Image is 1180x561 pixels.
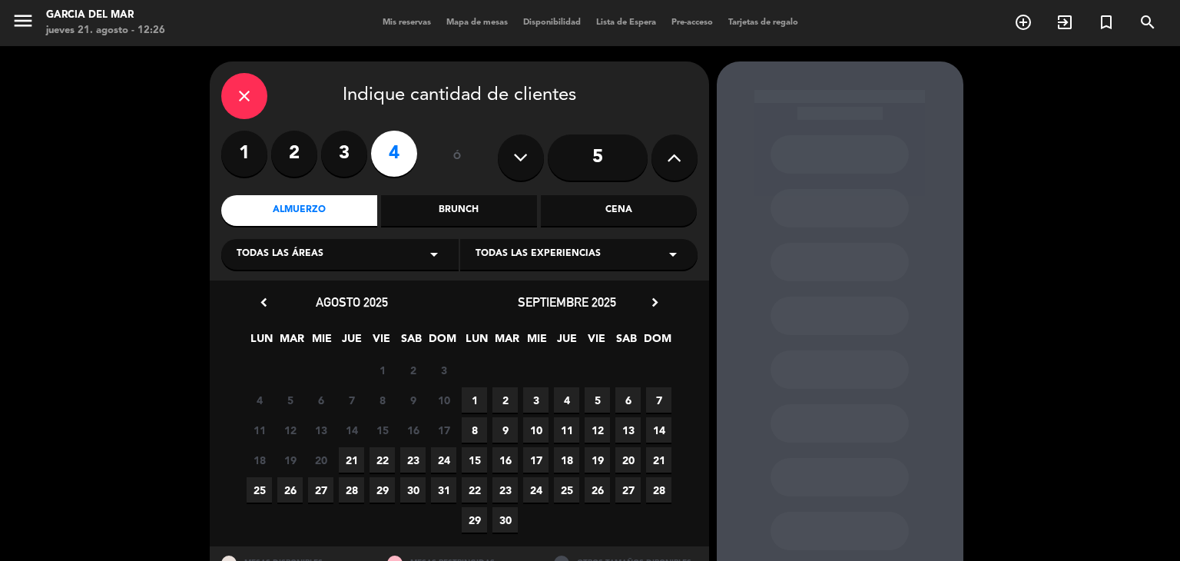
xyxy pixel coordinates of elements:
span: 14 [339,417,364,443]
span: 26 [277,477,303,503]
span: 19 [585,447,610,473]
span: 10 [523,417,549,443]
div: Cena [541,195,697,226]
span: 12 [585,417,610,443]
span: 21 [339,447,364,473]
span: 5 [277,387,303,413]
span: 11 [247,417,272,443]
span: Mis reservas [375,18,439,27]
span: 6 [308,387,333,413]
span: LUN [249,330,274,355]
span: 28 [339,477,364,503]
span: agosto 2025 [316,294,388,310]
label: 1 [221,131,267,177]
span: 3 [431,357,456,383]
span: 11 [554,417,579,443]
span: 3 [523,387,549,413]
span: 6 [615,387,641,413]
span: 16 [492,447,518,473]
span: 19 [277,447,303,473]
span: 29 [462,507,487,533]
span: DOM [644,330,669,355]
div: jueves 21. agosto - 12:26 [46,23,165,38]
span: 15 [370,417,395,443]
span: Mapa de mesas [439,18,515,27]
i: close [235,87,254,105]
label: 2 [271,131,317,177]
span: 20 [308,447,333,473]
span: JUE [554,330,579,355]
span: septiembre 2025 [518,294,616,310]
label: 3 [321,131,367,177]
span: 20 [615,447,641,473]
span: Tarjetas de regalo [721,18,806,27]
span: 13 [308,417,333,443]
span: 22 [462,477,487,503]
span: 12 [277,417,303,443]
span: VIE [369,330,394,355]
div: Garcia del Mar [46,8,165,23]
span: MAR [279,330,304,355]
span: 9 [492,417,518,443]
span: 4 [554,387,579,413]
span: DOM [429,330,454,355]
i: exit_to_app [1056,13,1074,32]
span: Lista de Espera [588,18,664,27]
span: 13 [615,417,641,443]
span: 17 [431,417,456,443]
span: 27 [308,477,333,503]
span: SAB [614,330,639,355]
span: 9 [400,387,426,413]
span: Todas las áreas [237,247,323,262]
span: 30 [400,477,426,503]
span: 27 [615,477,641,503]
i: chevron_right [647,294,663,310]
span: 1 [462,387,487,413]
span: 7 [339,387,364,413]
span: LUN [464,330,489,355]
span: 22 [370,447,395,473]
span: 18 [247,447,272,473]
span: 2 [400,357,426,383]
span: 25 [247,477,272,503]
i: turned_in_not [1097,13,1115,32]
div: Indique cantidad de clientes [221,73,698,119]
span: 1 [370,357,395,383]
span: 24 [431,447,456,473]
span: 14 [646,417,671,443]
span: 28 [646,477,671,503]
span: 23 [400,447,426,473]
span: 5 [585,387,610,413]
i: chevron_left [256,294,272,310]
div: Brunch [381,195,537,226]
span: SAB [399,330,424,355]
span: 29 [370,477,395,503]
span: 7 [646,387,671,413]
span: 17 [523,447,549,473]
span: 4 [247,387,272,413]
i: arrow_drop_down [425,245,443,264]
i: menu [12,9,35,32]
span: 2 [492,387,518,413]
span: 15 [462,447,487,473]
span: Todas las experiencias [476,247,601,262]
span: Disponibilidad [515,18,588,27]
button: menu [12,9,35,38]
span: 10 [431,387,456,413]
span: 30 [492,507,518,533]
span: 23 [492,477,518,503]
span: 16 [400,417,426,443]
span: MIE [309,330,334,355]
span: 8 [370,387,395,413]
i: arrow_drop_down [664,245,682,264]
div: ó [433,131,482,184]
i: add_circle_outline [1014,13,1032,32]
span: 8 [462,417,487,443]
span: JUE [339,330,364,355]
span: 31 [431,477,456,503]
span: 25 [554,477,579,503]
i: search [1139,13,1157,32]
span: 21 [646,447,671,473]
label: 4 [371,131,417,177]
span: VIE [584,330,609,355]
